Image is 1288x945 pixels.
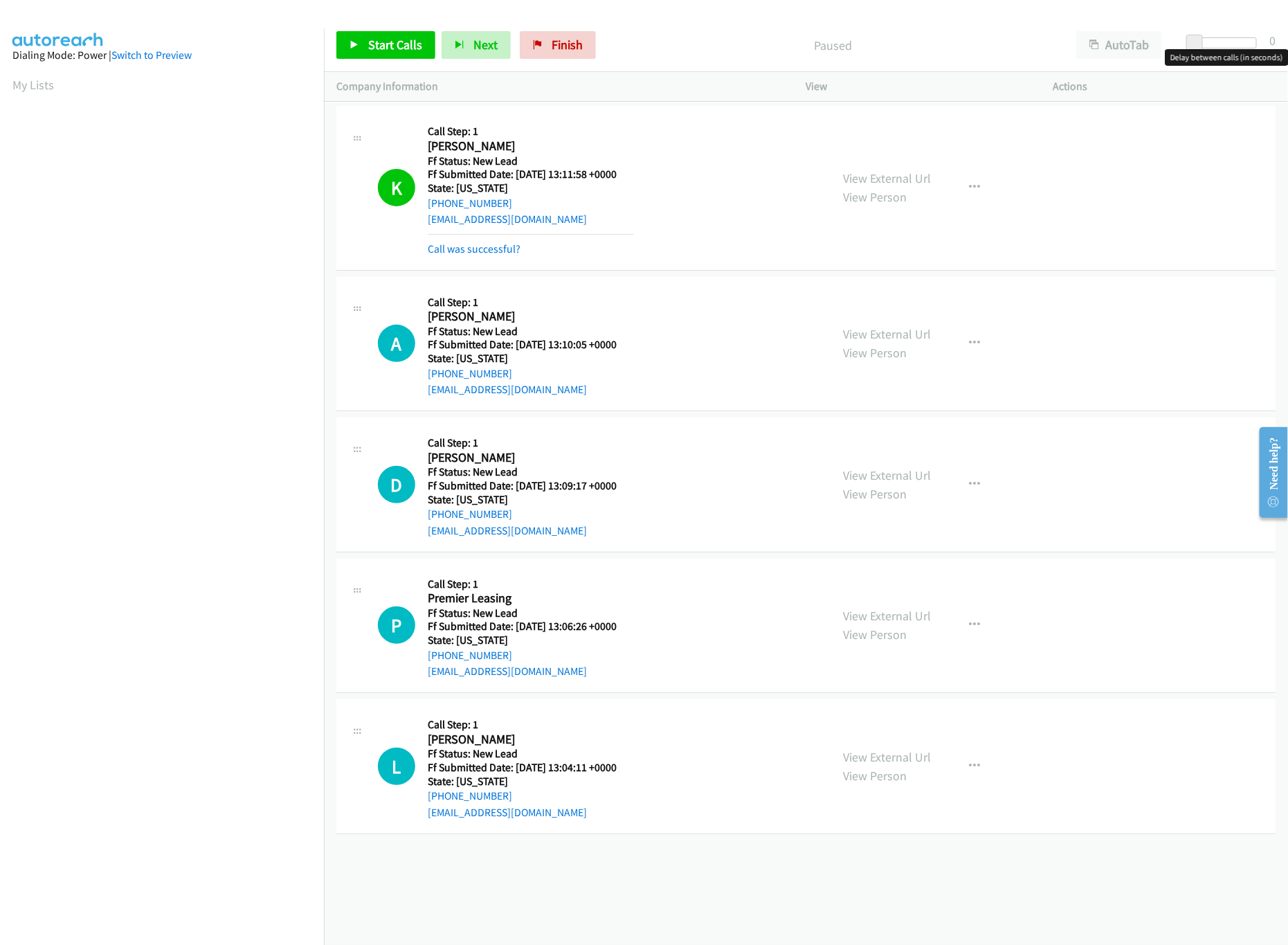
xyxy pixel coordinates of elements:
iframe: Dialpad [12,107,324,764]
h5: Call Step: 1 [428,577,634,591]
h1: L [378,748,415,785]
a: [PHONE_NUMBER] [428,789,512,802]
div: Dialing Mode: Power | [12,47,311,64]
h5: Call Step: 1 [428,125,634,138]
a: [PHONE_NUMBER] [428,649,512,662]
p: Actions [1053,78,1276,95]
iframe: Resource Center [1249,417,1288,528]
a: View Person [844,486,907,502]
h5: Ff Status: New Lead [428,325,634,339]
a: [EMAIL_ADDRESS][DOMAIN_NAME] [428,524,587,537]
h1: D [378,466,415,503]
h5: Ff Status: New Lead [428,606,634,620]
a: View Person [844,627,907,642]
a: [EMAIL_ADDRESS][DOMAIN_NAME] [428,383,587,396]
a: View External Url [844,749,932,765]
a: [EMAIL_ADDRESS][DOMAIN_NAME] [428,665,587,678]
p: View [806,78,1028,95]
button: Next [442,31,511,59]
p: Paused [615,36,1051,55]
h5: Ff Status: New Lead [428,154,634,168]
a: View Person [844,189,907,205]
h5: Ff Status: New Lead [428,465,634,479]
a: View External Url [844,467,932,483]
h1: K [378,169,415,206]
h5: Call Step: 1 [428,718,634,732]
div: The call is yet to be attempted [378,748,415,785]
h2: [PERSON_NAME] [428,138,634,154]
h5: State: [US_STATE] [428,181,634,195]
div: 0 [1269,31,1276,50]
a: View External Url [844,170,932,186]
h5: Ff Status: New Lead [428,747,634,761]
h1: P [378,606,415,644]
h5: State: [US_STATE] [428,493,634,507]
div: The call is yet to be attempted [378,466,415,503]
h5: Ff Submitted Date: [DATE] 13:04:11 +0000 [428,761,634,775]
h2: [PERSON_NAME] [428,450,634,466]
a: View Person [844,768,907,784]
a: View External Url [844,608,932,624]
h2: Premier Leasing [428,591,634,606]
a: My Lists [12,77,54,93]
a: Start Calls [336,31,435,59]
h5: State: [US_STATE] [428,352,634,366]
a: View Person [844,345,907,361]
a: Switch to Preview [111,48,192,62]
a: Finish [520,31,596,59]
a: [PHONE_NUMBER] [428,507,512,521]
h5: Ff Submitted Date: [DATE] 13:11:58 +0000 [428,168,634,181]
a: Call was successful? [428,242,520,255]
a: [EMAIL_ADDRESS][DOMAIN_NAME] [428,806,587,819]
a: View External Url [844,326,932,342]
h5: Ff Submitted Date: [DATE] 13:10:05 +0000 [428,338,634,352]
h1: A [378,325,415,362]
h5: Call Step: 1 [428,436,634,450]
span: Start Calls [368,37,422,53]
span: Finish [552,37,583,53]
h5: State: [US_STATE] [428,633,634,647]
a: [PHONE_NUMBER] [428,197,512,210]
button: AutoTab [1076,31,1162,59]
div: The call is yet to be attempted [378,606,415,644]
p: Company Information [336,78,781,95]
h5: Ff Submitted Date: [DATE] 13:09:17 +0000 [428,479,634,493]
span: Next [473,37,498,53]
a: [EMAIL_ADDRESS][DOMAIN_NAME] [428,213,587,226]
h5: Call Step: 1 [428,296,634,309]
a: [PHONE_NUMBER] [428,367,512,380]
h5: Ff Submitted Date: [DATE] 13:06:26 +0000 [428,620,634,633]
h5: State: [US_STATE] [428,775,634,789]
h2: [PERSON_NAME] [428,732,634,748]
h2: [PERSON_NAME] [428,309,634,325]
